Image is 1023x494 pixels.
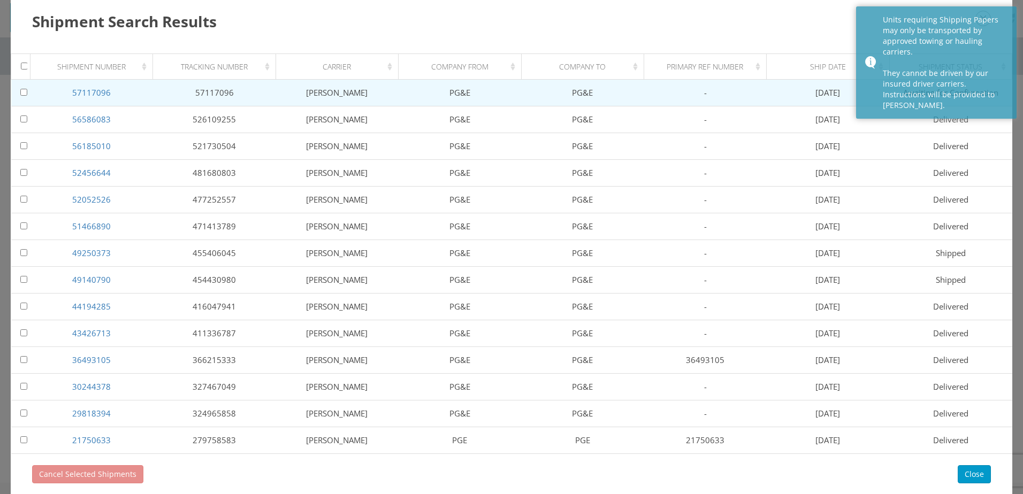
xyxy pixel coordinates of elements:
[815,248,840,258] span: [DATE]
[276,187,398,213] td: [PERSON_NAME]
[521,160,644,187] td: PG&E
[521,267,644,294] td: PG&E
[521,133,644,160] td: PG&E
[933,381,968,392] span: Delivered
[399,427,521,454] td: PGE
[883,14,1009,111] div: Units requiring Shipping Papers may only be transported by approved towing or hauling carriers. T...
[72,141,111,151] a: 56185010
[644,133,766,160] td: -
[72,221,111,231] a: 51466890
[815,301,840,312] span: [DATE]
[399,347,521,374] td: PG&E
[399,294,521,320] td: PG&E
[72,328,111,338] a: 43426713
[399,400,521,427] td: PG&E
[644,240,766,267] td: -
[276,267,398,294] td: [PERSON_NAME]
[933,408,968,419] span: Delivered
[276,294,398,320] td: [PERSON_NAME]
[644,347,766,374] td: 36493105
[933,114,968,125] span: Delivered
[72,381,111,392] a: 30244378
[399,454,521,481] td: pge
[153,240,276,267] td: 455406045
[399,80,521,106] td: PG&E
[521,374,644,400] td: PG&E
[153,400,276,427] td: 324965858
[933,301,968,312] span: Delivered
[153,320,276,347] td: 411336787
[815,114,840,125] span: [DATE]
[399,267,521,294] td: PG&E
[72,194,111,205] a: 52052526
[153,294,276,320] td: 416047941
[399,320,521,347] td: PG&E
[521,187,644,213] td: PG&E
[521,213,644,240] td: PG&E
[399,187,521,213] td: PG&E
[815,328,840,338] span: [DATE]
[408,61,518,72] div: Company From
[815,141,840,151] span: [DATE]
[40,61,150,72] div: Shipment Number
[72,435,111,445] a: 21750633
[521,240,644,267] td: PG&E
[72,274,111,285] a: 49140790
[399,160,521,187] td: PG&E
[644,400,766,427] td: -
[815,87,840,98] span: [DATE]
[276,347,398,374] td: [PERSON_NAME]
[958,465,991,483] button: Close
[276,320,398,347] td: [PERSON_NAME]
[276,454,398,481] td: [PERSON_NAME]
[163,61,272,72] div: Tracking Number
[644,374,766,400] td: -
[531,61,640,72] div: Company To
[644,454,766,481] td: 16504625
[72,354,111,365] a: 36493105
[285,61,395,72] div: Carrier
[521,320,644,347] td: PG&E
[276,80,398,106] td: [PERSON_NAME]
[276,240,398,267] td: [PERSON_NAME]
[276,133,398,160] td: [PERSON_NAME]
[644,320,766,347] td: -
[644,187,766,213] td: -
[276,213,398,240] td: [PERSON_NAME]
[933,328,968,338] span: Delivered
[153,160,276,187] td: 481680803
[936,274,966,285] span: Shipped
[653,61,763,72] div: Primary Ref Number
[72,301,111,312] a: 44194285
[39,469,136,479] span: Cancel Selected Shipments
[815,408,840,419] span: [DATE]
[153,454,276,481] td: 238590032
[644,80,766,106] td: -
[399,133,521,160] td: PG&E
[933,221,968,231] span: Delivered
[276,427,398,454] td: [PERSON_NAME]
[276,374,398,400] td: [PERSON_NAME]
[933,167,968,178] span: Delivered
[815,194,840,205] span: [DATE]
[644,160,766,187] td: -
[933,354,968,365] span: Delivered
[399,213,521,240] td: PG&E
[153,106,276,133] td: 526109255
[72,167,111,178] a: 52456644
[276,400,398,427] td: [PERSON_NAME]
[72,87,111,98] a: 57117096
[644,106,766,133] td: -
[521,427,644,454] td: PGE
[521,106,644,133] td: PG&E
[776,61,886,72] div: Ship Date
[153,427,276,454] td: 279758583
[521,294,644,320] td: PG&E
[644,267,766,294] td: -
[153,267,276,294] td: 454430980
[153,347,276,374] td: 366215333
[815,221,840,231] span: [DATE]
[153,374,276,400] td: 327467049
[933,435,968,445] span: Delivered
[32,465,143,483] button: Cancel Selected Shipments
